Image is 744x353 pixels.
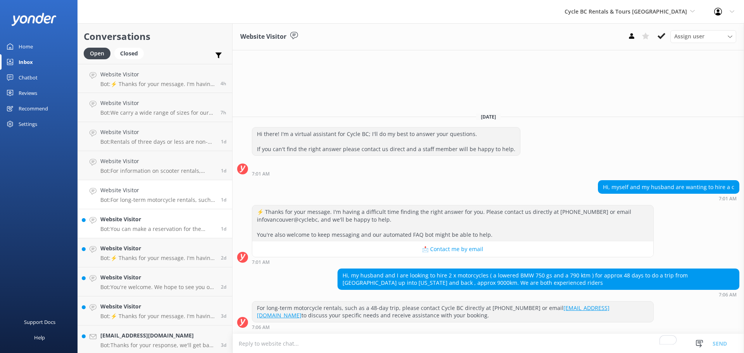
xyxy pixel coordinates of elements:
[221,313,226,319] span: 10:12am 15-Aug-2025 (UTC -07:00) America/Tijuana
[84,48,110,59] div: Open
[100,138,215,145] p: Bot: Rentals of three days or less are non-refundable and can only be made [DATE] of the rental d...
[476,114,501,120] span: [DATE]
[100,215,215,224] h4: Website Visitor
[100,284,215,291] p: Bot: You're welcome. We hope to see you on a Cycle BC adventure soon!
[100,128,215,136] h4: Website Visitor
[670,30,736,43] div: Assign User
[34,330,45,345] div: Help
[221,196,226,203] span: 07:06am 17-Aug-2025 (UTC -07:00) America/Tijuana
[78,122,232,151] a: Website VisitorBot:Rentals of three days or less are non-refundable and can only be made [DATE] o...
[100,244,215,253] h4: Website Visitor
[78,296,232,325] a: Website VisitorBot:⚡ Thanks for your message. I'm having a difficult time finding the right answe...
[252,301,653,322] div: For long-term motorcycle rentals, such as a 48-day trip, please contact Cycle BC directly at [PHO...
[100,81,215,88] p: Bot: ⚡ Thanks for your message. I'm having a difficult time finding the right answer for you. Ple...
[100,331,215,340] h4: [EMAIL_ADDRESS][DOMAIN_NAME]
[78,64,232,93] a: Website VisitorBot:⚡ Thanks for your message. I'm having a difficult time finding the right answe...
[221,138,226,145] span: 08:58am 17-Aug-2025 (UTC -07:00) America/Tijuana
[100,157,215,165] h4: Website Visitor
[221,342,226,348] span: 08:34pm 14-Aug-2025 (UTC -07:00) America/Tijuana
[232,334,744,353] textarea: To enrich screen reader interactions, please activate Accessibility in Grammarly extension settings
[598,196,739,201] div: 07:01am 17-Aug-2025 (UTC -07:00) America/Tijuana
[252,205,653,241] div: ⚡ Thanks for your message. I'm having a difficult time finding the right answer for you. Please c...
[84,49,114,57] a: Open
[114,49,148,57] a: Closed
[252,325,270,330] strong: 7:06 AM
[252,260,270,265] strong: 7:01 AM
[719,293,737,297] strong: 7:06 AM
[19,101,48,116] div: Recommend
[220,80,226,87] span: 01:51pm 18-Aug-2025 (UTC -07:00) America/Tijuana
[100,196,215,203] p: Bot: For long-term motorcycle rentals, such as a 48-day trip, please contact Cycle BC directly at...
[19,39,33,54] div: Home
[221,167,226,174] span: 08:16am 17-Aug-2025 (UTC -07:00) America/Tijuana
[114,48,144,59] div: Closed
[252,259,654,265] div: 07:01am 17-Aug-2025 (UTC -07:00) America/Tijuana
[100,99,215,107] h4: Website Visitor
[12,13,56,26] img: yonder-white-logo.png
[84,29,226,44] h2: Conversations
[100,255,215,262] p: Bot: ⚡ Thanks for your message. I'm having a difficult time finding the right answer for you. Ple...
[252,172,270,176] strong: 7:01 AM
[78,93,232,122] a: Website VisitorBot:We carry a wide range of sizes for our bicycles. The gravel bikes range from 4...
[252,324,654,330] div: 07:06am 17-Aug-2025 (UTC -07:00) America/Tijuana
[78,180,232,209] a: Website VisitorBot:For long-term motorcycle rentals, such as a 48-day trip, please contact Cycle ...
[19,70,38,85] div: Chatbot
[221,255,226,261] span: 06:31am 16-Aug-2025 (UTC -07:00) America/Tijuana
[220,109,226,116] span: 10:28am 18-Aug-2025 (UTC -07:00) America/Tijuana
[565,8,687,15] span: Cycle BC Rentals & Tours [GEOGRAPHIC_DATA]
[338,269,739,289] div: Hi, my husband and I are looking to hire 2 x motorcycles ( a lowered BMW 750 gs and a 790 ktm ) f...
[674,32,704,41] span: Assign user
[78,238,232,267] a: Website VisitorBot:⚡ Thanks for your message. I'm having a difficult time finding the right answe...
[257,304,610,319] a: [EMAIL_ADDRESS][DOMAIN_NAME]
[78,209,232,238] a: Website VisitorBot:You can make a reservation for the [MEDICAL_DATA] Sight VLT E-MTB through our ...
[252,127,520,156] div: Hi there! I'm a virtual assistant for Cycle BC; I'll do my best to answer your questions. If you ...
[252,171,520,176] div: 07:01am 17-Aug-2025 (UTC -07:00) America/Tijuana
[100,167,215,174] p: Bot: For information on scooter rentals, including double seater scooters, please visit [URL][DOM...
[719,196,737,201] strong: 7:01 AM
[338,292,739,297] div: 07:06am 17-Aug-2025 (UTC -07:00) America/Tijuana
[100,70,215,79] h4: Website Visitor
[100,313,215,320] p: Bot: ⚡ Thanks for your message. I'm having a difficult time finding the right answer for you. Ple...
[100,273,215,282] h4: Website Visitor
[598,181,739,194] div: Hi, myself and my husband are wanting to hire a c
[100,342,215,349] p: Bot: Thanks for your response, we'll get back to you as soon as we can during opening hours.
[19,116,37,132] div: Settings
[78,267,232,296] a: Website VisitorBot:You're welcome. We hope to see you on a Cycle BC adventure soon!2d
[19,54,33,70] div: Inbox
[100,109,215,116] p: Bot: We carry a wide range of sizes for our bicycles. The gravel bikes range from 49 to 61cm, and...
[78,151,232,180] a: Website VisitorBot:For information on scooter rentals, including double seater scooters, please v...
[100,226,215,232] p: Bot: You can make a reservation for the [MEDICAL_DATA] Sight VLT E-MTB through our online booking...
[221,226,226,232] span: 02:58am 17-Aug-2025 (UTC -07:00) America/Tijuana
[24,314,55,330] div: Support Docs
[240,32,286,42] h3: Website Visitor
[100,302,215,311] h4: Website Visitor
[100,186,215,195] h4: Website Visitor
[252,241,653,257] button: 📩 Contact me by email
[19,85,37,101] div: Reviews
[221,284,226,290] span: 10:57pm 15-Aug-2025 (UTC -07:00) America/Tijuana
